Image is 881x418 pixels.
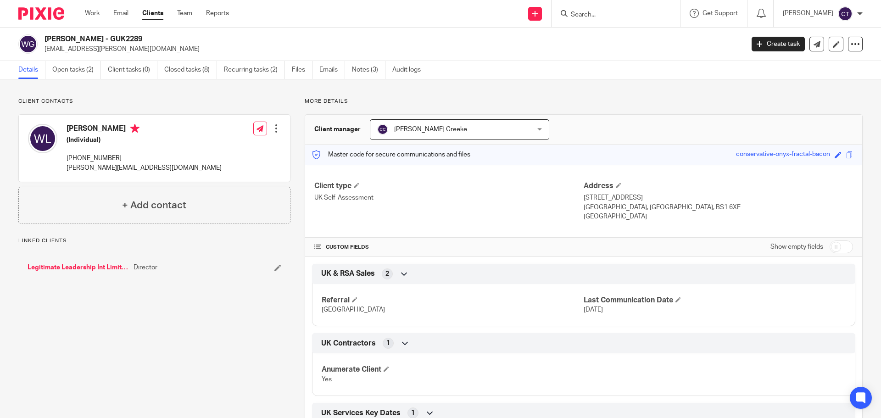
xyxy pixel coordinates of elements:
[352,61,385,79] a: Notes (3)
[703,10,738,17] span: Get Support
[177,9,192,18] a: Team
[18,7,64,20] img: Pixie
[584,295,846,305] h4: Last Communication Date
[45,34,599,44] h2: [PERSON_NAME] - GUK2289
[322,365,584,374] h4: Anumerate Client
[385,269,389,279] span: 2
[584,193,853,202] p: [STREET_ADDRESS]
[411,408,415,418] span: 1
[570,11,652,19] input: Search
[321,269,375,279] span: UK & RSA Sales
[142,9,163,18] a: Clients
[312,150,470,159] p: Master code for secure communications and files
[85,9,100,18] a: Work
[18,34,38,54] img: svg%3E
[45,45,738,54] p: [EMAIL_ADDRESS][PERSON_NAME][DOMAIN_NAME]
[113,9,128,18] a: Email
[134,263,157,272] span: Director
[67,163,222,173] p: [PERSON_NAME][EMAIL_ADDRESS][DOMAIN_NAME]
[584,307,603,313] span: [DATE]
[18,237,290,245] p: Linked clients
[321,339,376,348] span: UK Contractors
[319,61,345,79] a: Emails
[584,212,853,221] p: [GEOGRAPHIC_DATA]
[783,9,833,18] p: [PERSON_NAME]
[108,61,157,79] a: Client tasks (0)
[386,339,390,348] span: 1
[18,61,45,79] a: Details
[584,203,853,212] p: [GEOGRAPHIC_DATA], [GEOGRAPHIC_DATA], BS1 6XE
[67,154,222,163] p: [PHONE_NUMBER]
[292,61,312,79] a: Files
[67,135,222,145] h5: (Individual)
[314,193,584,202] p: UK Self-Assessment
[67,124,222,135] h4: [PERSON_NAME]
[838,6,853,21] img: svg%3E
[322,376,332,383] span: Yes
[377,124,388,135] img: svg%3E
[224,61,285,79] a: Recurring tasks (2)
[322,295,584,305] h4: Referral
[18,98,290,105] p: Client contacts
[52,61,101,79] a: Open tasks (2)
[164,61,217,79] a: Closed tasks (8)
[584,181,853,191] h4: Address
[314,181,584,191] h4: Client type
[314,125,361,134] h3: Client manager
[321,408,401,418] span: UK Services Key Dates
[392,61,428,79] a: Audit logs
[770,242,823,251] label: Show empty fields
[752,37,805,51] a: Create task
[28,124,57,153] img: svg%3E
[122,198,186,212] h4: + Add contact
[322,307,385,313] span: [GEOGRAPHIC_DATA]
[206,9,229,18] a: Reports
[305,98,863,105] p: More details
[28,263,129,272] a: Legitimate Leadership Int Limited: GUK2286
[130,124,139,133] i: Primary
[314,244,584,251] h4: CUSTOM FIELDS
[394,126,467,133] span: [PERSON_NAME] Creeke
[736,150,830,160] div: conservative-onyx-fractal-bacon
